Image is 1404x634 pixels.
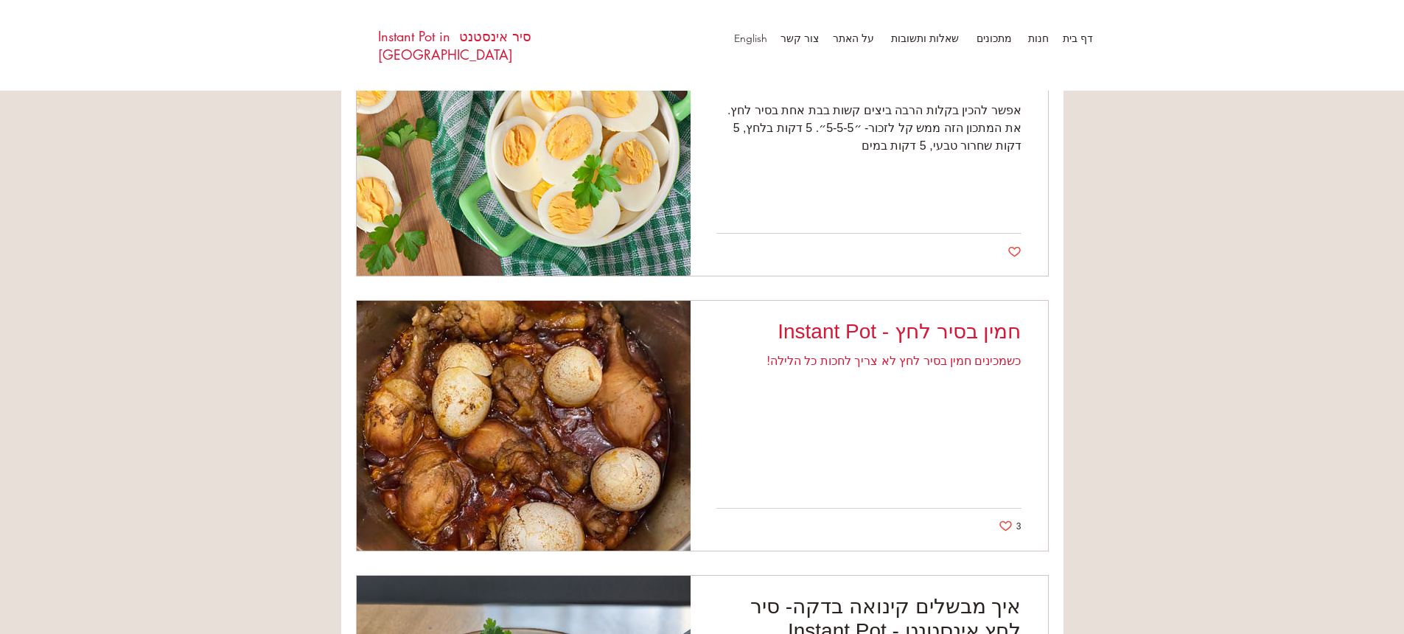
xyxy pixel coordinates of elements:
[378,27,531,63] a: סיר אינסטנט Instant Pot in [GEOGRAPHIC_DATA]
[356,300,691,551] img: חמין בסיר לחץ - Instant Pot
[969,27,1019,49] p: מתכונים
[716,318,1021,352] a: חמין בסיר לחץ - Instant Pot
[716,102,1021,155] div: אפשר להכין בקלות הרבה ביצים קשות בבת אחת בסיר לחץ. את המתכון הזה ממש קל לזכור- ״5-5-5״. 5 דקות בל...
[1021,27,1056,49] p: חנות
[773,27,826,49] p: צור קשר
[884,27,966,49] p: שאלות ותשובות
[356,26,691,277] img: ביצים קשות בסיר לחץ אינסטנט - Instant Pot
[716,319,1021,344] h2: חמין בסיר לחץ - Instant Pot
[716,352,1021,370] div: כשמכינים חמין בסיר לחץ לא צריך לחכות כל הלילה!
[727,27,775,49] a: English
[826,27,881,49] a: על האתר
[1013,522,1021,531] span: 3
[966,27,1019,49] a: מתכונים
[717,27,1100,49] nav: אתר
[1007,245,1021,259] button: Like post
[1019,27,1056,49] a: חנות
[775,27,826,49] a: צור קשר
[999,519,1021,533] button: Like post
[881,27,966,49] a: שאלות ותשובות
[1056,27,1100,49] a: דף בית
